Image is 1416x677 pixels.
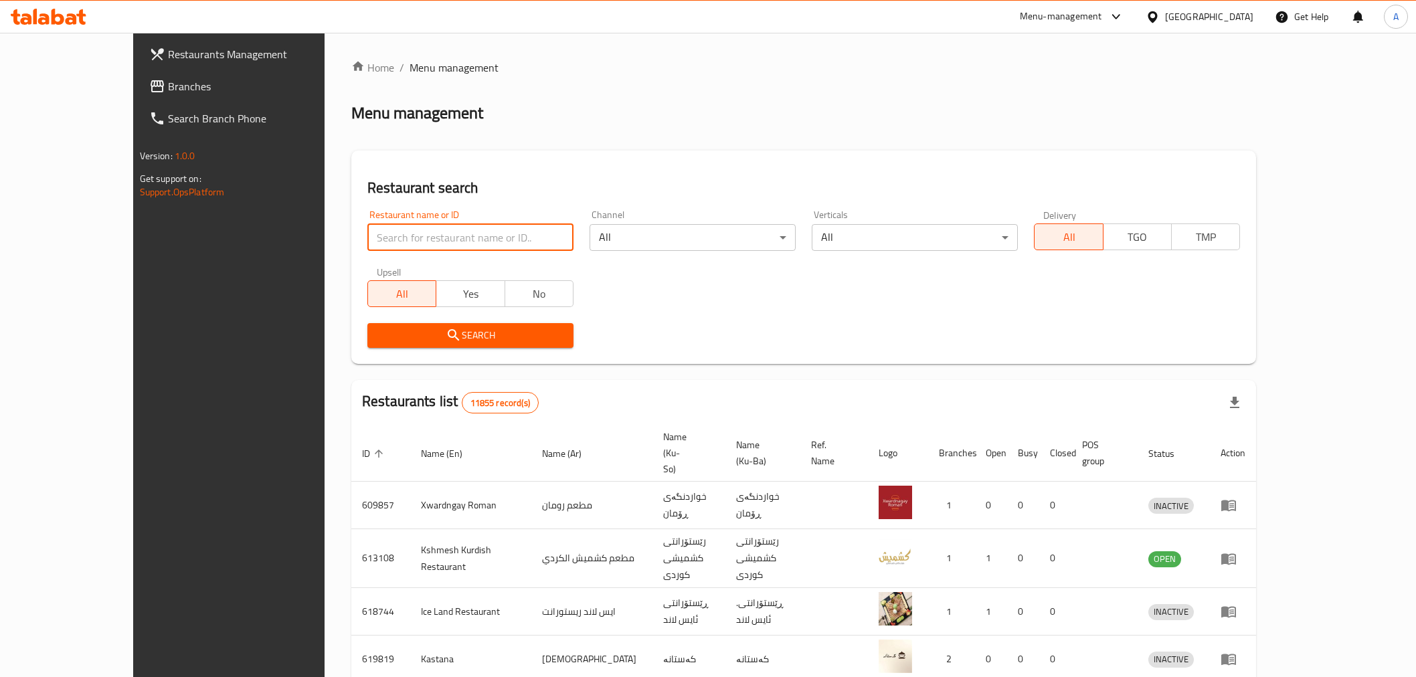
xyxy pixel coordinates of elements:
[1393,9,1399,24] span: A
[421,446,480,462] span: Name (En)
[1171,223,1240,250] button: TMP
[928,588,975,636] td: 1
[1109,227,1166,247] span: TGO
[139,102,369,134] a: Search Branch Phone
[175,147,195,165] span: 1.0.0
[975,425,1007,482] th: Open
[462,392,539,413] div: Total records count
[928,482,975,529] td: 1
[1007,529,1039,588] td: 0
[1219,387,1251,419] div: Export file
[879,592,912,625] img: Ice Land Restaurant
[367,178,1240,198] h2: Restaurant search
[531,529,652,588] td: مطعم كشميش الكردي
[511,284,568,304] span: No
[1082,437,1122,469] span: POS group
[140,147,173,165] span: Version:
[1039,482,1071,529] td: 0
[1043,210,1077,219] label: Delivery
[140,170,201,187] span: Get support on:
[879,539,912,573] img: Kshmesh Kurdish Restaurant
[1221,497,1245,513] div: Menu
[542,446,599,462] span: Name (Ar)
[975,482,1007,529] td: 0
[1221,551,1245,567] div: Menu
[139,38,369,70] a: Restaurants Management
[1221,603,1245,619] div: Menu
[975,588,1007,636] td: 1
[879,486,912,519] img: Xwardngay Roman
[1007,482,1039,529] td: 0
[410,588,531,636] td: Ice Land Restaurant
[1148,551,1181,567] span: OPEN
[505,280,573,307] button: No
[811,437,852,469] span: Ref. Name
[812,224,1018,251] div: All
[868,425,928,482] th: Logo
[1039,588,1071,636] td: 0
[1039,529,1071,588] td: 0
[531,588,652,636] td: ايس لاند ريستورانت
[351,529,410,588] td: 613108
[1040,227,1097,247] span: All
[1007,588,1039,636] td: 0
[410,482,531,529] td: Xwardngay Roman
[442,284,499,304] span: Yes
[652,529,725,588] td: رێستۆرانتی کشمیشى كوردى
[367,224,573,251] input: Search for restaurant name or ID..
[351,60,1256,76] nav: breadcrumb
[652,588,725,636] td: ڕێستۆرانتی ئایس لاند
[928,529,975,588] td: 1
[351,482,410,529] td: 609857
[351,102,483,124] h2: Menu management
[879,640,912,673] img: Kastana
[590,224,796,251] div: All
[1221,651,1245,667] div: Menu
[975,529,1007,588] td: 1
[725,529,800,588] td: رێستۆرانتی کشمیشى كوردى
[736,437,784,469] span: Name (Ku-Ba)
[531,482,652,529] td: مطعم رومان
[140,183,225,201] a: Support.OpsPlatform
[377,267,402,276] label: Upsell
[725,482,800,529] td: خواردنگەی ڕۆمان
[436,280,505,307] button: Yes
[373,284,431,304] span: All
[367,280,436,307] button: All
[1034,223,1103,250] button: All
[139,70,369,102] a: Branches
[725,588,800,636] td: .ڕێستۆرانتی ئایس لاند
[351,588,410,636] td: 618744
[1148,652,1194,667] span: INACTIVE
[1148,652,1194,668] div: INACTIVE
[1148,604,1194,619] span: INACTIVE
[1007,425,1039,482] th: Busy
[168,110,359,126] span: Search Branch Phone
[1165,9,1253,24] div: [GEOGRAPHIC_DATA]
[652,482,725,529] td: خواردنگەی ڕۆمان
[362,391,539,413] h2: Restaurants list
[1148,498,1194,514] div: INACTIVE
[1148,498,1194,514] span: INACTIVE
[367,323,573,348] button: Search
[378,327,563,344] span: Search
[168,46,359,62] span: Restaurants Management
[663,429,709,477] span: Name (Ku-So)
[351,60,394,76] a: Home
[1020,9,1102,25] div: Menu-management
[410,529,531,588] td: Kshmesh Kurdish Restaurant
[928,425,975,482] th: Branches
[462,397,538,409] span: 11855 record(s)
[1210,425,1256,482] th: Action
[1039,425,1071,482] th: Closed
[168,78,359,94] span: Branches
[1148,446,1192,462] span: Status
[400,60,404,76] li: /
[410,60,499,76] span: Menu management
[1177,227,1235,247] span: TMP
[1103,223,1172,250] button: TGO
[362,446,387,462] span: ID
